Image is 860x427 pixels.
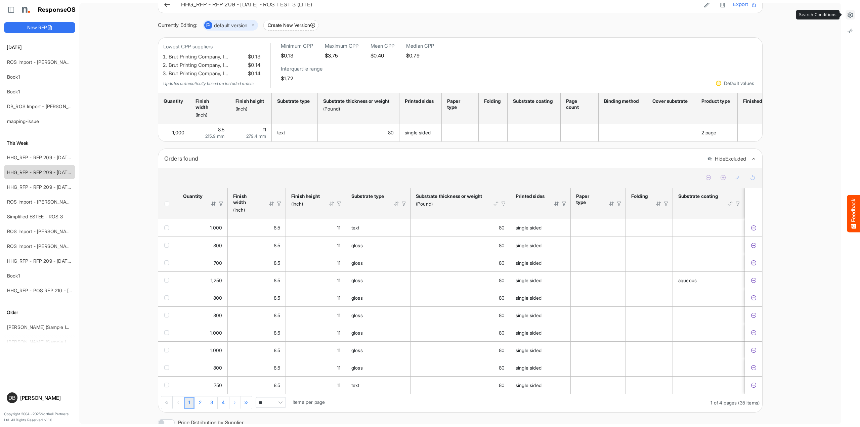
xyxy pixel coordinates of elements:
[744,324,801,341] td: is template cell Column Header httpsnorthellcomontologiesmapping-rulesproducthaspagecount
[371,43,394,49] h6: Mean CPP
[228,219,286,237] td: 8.5 is template cell Column Header httpsnorthellcomontologiesmapping-rulesmeasurementhasfinishsiz...
[276,201,282,207] div: Filter Icon
[178,341,228,359] td: 1000 is template cell Column Header httpsnorthellcomontologiesmapping-rulesorderhasquantity
[516,225,542,230] span: single sided
[158,271,178,289] td: checkbox
[499,260,505,266] span: 80
[7,184,118,190] a: HHG_RFP - RFP 209 - [DATE] - ROS TEST 3 (LITE)
[351,295,363,301] span: gloss
[351,347,363,353] span: gloss
[277,98,310,104] div: Substrate type
[571,359,626,376] td: is template cell Column Header httpsnorthellcomontologiesmapping-rulesmaterialhaspapertype
[247,53,260,61] span: $0.13
[318,124,399,141] td: 80 is template cell Column Header httpsnorthellcomontologiesmapping-rulesmaterialhasmaterialthick...
[7,74,20,80] a: Book1
[479,124,508,141] td: is template cell Column Header httpsnorthellcomontologiesmapping-rulesmanufacturinghasfoldtype
[750,242,757,249] button: Exclude
[516,243,542,248] span: single sided
[405,130,431,135] span: single sided
[246,133,266,139] span: 279.4 mm
[7,59,104,65] a: ROS Import - [PERSON_NAME] - Final (short)
[172,130,184,135] span: 1,000
[346,271,411,289] td: gloss is template cell Column Header httpsnorthellcomontologiesmapping-rulesmaterialhassubstratem...
[7,89,20,94] a: Book1
[274,277,280,283] span: 8.5
[626,219,673,237] td: is template cell Column Header httpsnorthellcomontologiesmapping-rulesmanufacturinghasfoldtype
[346,219,411,237] td: text is template cell Column Header httpsnorthellcomontologiesmapping-rulesmaterialhassubstratema...
[351,312,363,318] span: gloss
[178,289,228,306] td: 800 is template cell Column Header httpsnorthellcomontologiesmapping-rulesorderhasquantity
[178,420,244,425] label: Price Distribution by Supplier
[323,98,392,104] div: Substrate thickness or weight
[351,225,359,230] span: text
[571,306,626,324] td: is template cell Column Header httpsnorthellcomontologiesmapping-rulesmaterialhaspapertype
[626,324,673,341] td: is template cell Column Header httpsnorthellcomontologiesmapping-rulesmanufacturinghasfoldtype
[571,237,626,254] td: is template cell Column Header httpsnorthellcomontologiesmapping-rulesmaterialhaspapertype
[178,306,228,324] td: 800 is template cell Column Header httpsnorthellcomontologiesmapping-rulesorderhasquantity
[673,359,744,376] td: is template cell Column Header httpsnorthellcomontologiesmapping-rulesmanufacturinghassubstrateco...
[351,277,363,283] span: gloss
[7,214,63,219] a: Simplified ESTEE - ROS 3
[7,228,104,234] a: ROS Import - [PERSON_NAME] - Final (short)
[228,237,286,254] td: 8.5 is template cell Column Header httpsnorthellcomontologiesmapping-rulesmeasurementhasfinishsiz...
[510,237,571,254] td: single sided is template cell Column Header httpsnorthellcomontologiesmapping-rulesmanufacturingh...
[516,295,542,301] span: single sided
[4,309,75,316] h6: Older
[274,347,280,353] span: 8.5
[346,237,411,254] td: gloss is template cell Column Header httpsnorthellcomontologiesmapping-rulesmaterialhassubstratem...
[158,376,178,394] td: checkbox
[158,341,178,359] td: checkbox
[499,243,505,248] span: 80
[571,289,626,306] td: is template cell Column Header httpsnorthellcomontologiesmapping-rulesmaterialhaspapertype
[401,201,407,207] div: Filter Icon
[750,260,757,266] button: Exclude
[571,376,626,394] td: is template cell Column Header httpsnorthellcomontologiesmapping-rulesmaterialhaspapertype
[652,98,688,104] div: Cover substrate
[743,98,794,104] div: Finished total quantity
[7,155,118,160] a: HHG_RFP - RFP 209 - [DATE] - ROS TEST 3 (LITE)
[346,359,411,376] td: gloss is template cell Column Header httpsnorthellcomontologiesmapping-rulesmaterialhassubstratem...
[169,70,260,78] li: Brut Printing Company, I…
[169,53,260,61] li: Brut Printing Company, I…
[181,2,697,7] h6: HHG_RFP - RFP 209 - [DATE] - ROS TEST 3 (LITE)
[405,98,434,104] div: Printed sides
[230,124,272,141] td: 11 is template cell Column Header httpsnorthellcomontologiesmapping-rulesmeasurementhasfinishsize...
[631,193,647,199] div: Folding
[178,324,228,341] td: 1000 is template cell Column Header httpsnorthellcomontologiesmapping-rulesorderhasquantity
[286,219,346,237] td: 11 is template cell Column Header httpsnorthellcomontologiesmapping-rulesmeasurementhasfinishsize...
[707,156,746,162] button: HideExcluded
[7,288,82,293] a: HHG_RFP - POS RFP 210 - [DATE]
[510,254,571,271] td: single sided is template cell Column Header httpsnorthellcomontologiesmapping-rulesmanufacturingh...
[599,124,647,141] td: is template cell Column Header httpsnorthellcomontologiesmapping-rulesassemblyhasbindingmethod
[183,193,202,199] div: Quantity
[797,10,839,19] div: Search Conditions
[406,43,434,49] h6: Median CPP
[371,53,394,58] h5: $0.40
[213,295,222,301] span: 800
[510,306,571,324] td: single sided is template cell Column Header httpsnorthellcomontologiesmapping-rulesmanufacturingh...
[745,306,764,324] td: 48aeb015-653f-46a6-a057-26f46a2c4122 is template cell Column Header
[229,396,241,409] div: Go to next page
[626,306,673,324] td: is template cell Column Header httpsnorthellcomontologiesmapping-rulesmanufacturinghasfoldtype
[510,324,571,341] td: single sided is template cell Column Header httpsnorthellcomontologiesmapping-rulesmanufacturingh...
[228,306,286,324] td: 8.5 is template cell Column Header httpsnorthellcomontologiesmapping-rulesmeasurementhasfinishsiz...
[161,396,173,409] div: Go to first page
[286,359,346,376] td: 11 is template cell Column Header httpsnorthellcomontologiesmapping-rulesmeasurementhasfinishsize...
[228,324,286,341] td: 8.5 is template cell Column Header httpsnorthellcomontologiesmapping-rulesmeasurementhasfinishsiz...
[561,201,567,207] div: Filter Icon
[744,237,801,254] td: is template cell Column Header httpsnorthellcomontologiesmapping-rulesproducthaspagecount
[738,124,802,141] td: 1000 is template cell Column Header httpsnorthellcomontologiesmapping-rulesorderhasfinishedtotalq...
[337,330,340,336] span: 11
[399,124,442,141] td: single sided is template cell Column Header httpsnorthellcomontologiesmapping-rulesmanufacturingh...
[158,188,178,219] th: Header checkbox
[196,112,222,118] div: (Inch)
[286,271,346,289] td: 11 is template cell Column Header httpsnorthellcomontologiesmapping-rulesmeasurementhasfinishsize...
[18,3,32,16] img: Northell
[626,254,673,271] td: is template cell Column Header httpsnorthellcomontologiesmapping-rulesmanufacturinghasfoldtype
[7,243,104,249] a: ROS Import - [PERSON_NAME] - Final (short)
[228,254,286,271] td: 8.5 is template cell Column Header httpsnorthellcomontologiesmapping-rulesmeasurementhasfinishsiz...
[571,219,626,237] td: is template cell Column Header httpsnorthellcomontologiesmapping-rulesmaterialhaspapertype
[673,306,744,324] td: is template cell Column Header httpsnorthellcomontologiesmapping-rulesmanufacturinghassubstrateco...
[228,289,286,306] td: 8.5 is template cell Column Header httpsnorthellcomontologiesmapping-rulesmeasurementhasfinishsiz...
[516,193,545,199] div: Printed sides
